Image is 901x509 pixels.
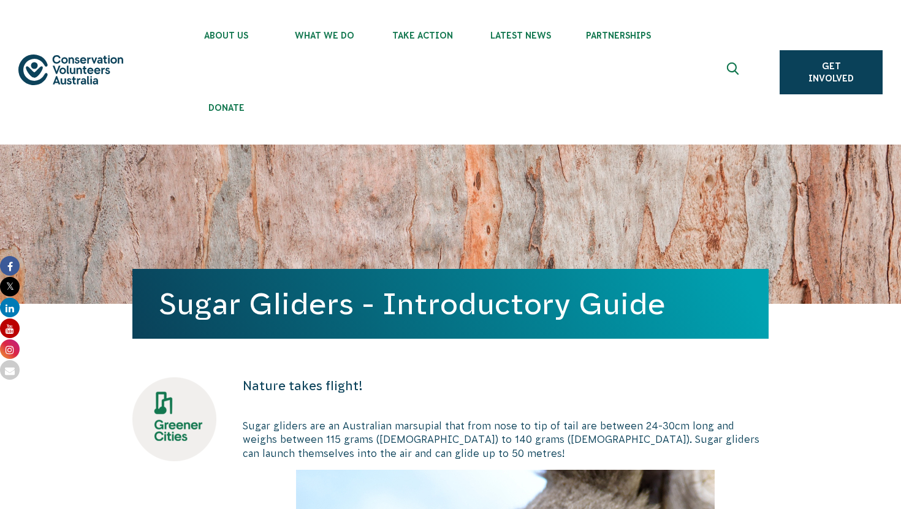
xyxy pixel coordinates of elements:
[727,62,742,82] span: Expand search box
[177,103,275,113] span: Donate
[18,55,123,85] img: logo.svg
[243,420,759,459] span: Sugar gliders are an Australian marsupial that from nose to tip of tail are between 24-30cm long ...
[159,287,742,320] h1: Sugar Gliders - Introductory Guide
[780,50,883,94] a: Get Involved
[132,377,216,461] img: Greener Cities
[275,31,373,40] span: What We Do
[243,377,769,394] p: Nature takes flight!
[471,31,569,40] span: Latest News
[177,31,275,40] span: About Us
[720,58,749,87] button: Expand search box Close search box
[569,31,667,40] span: Partnerships
[373,31,471,40] span: Take Action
